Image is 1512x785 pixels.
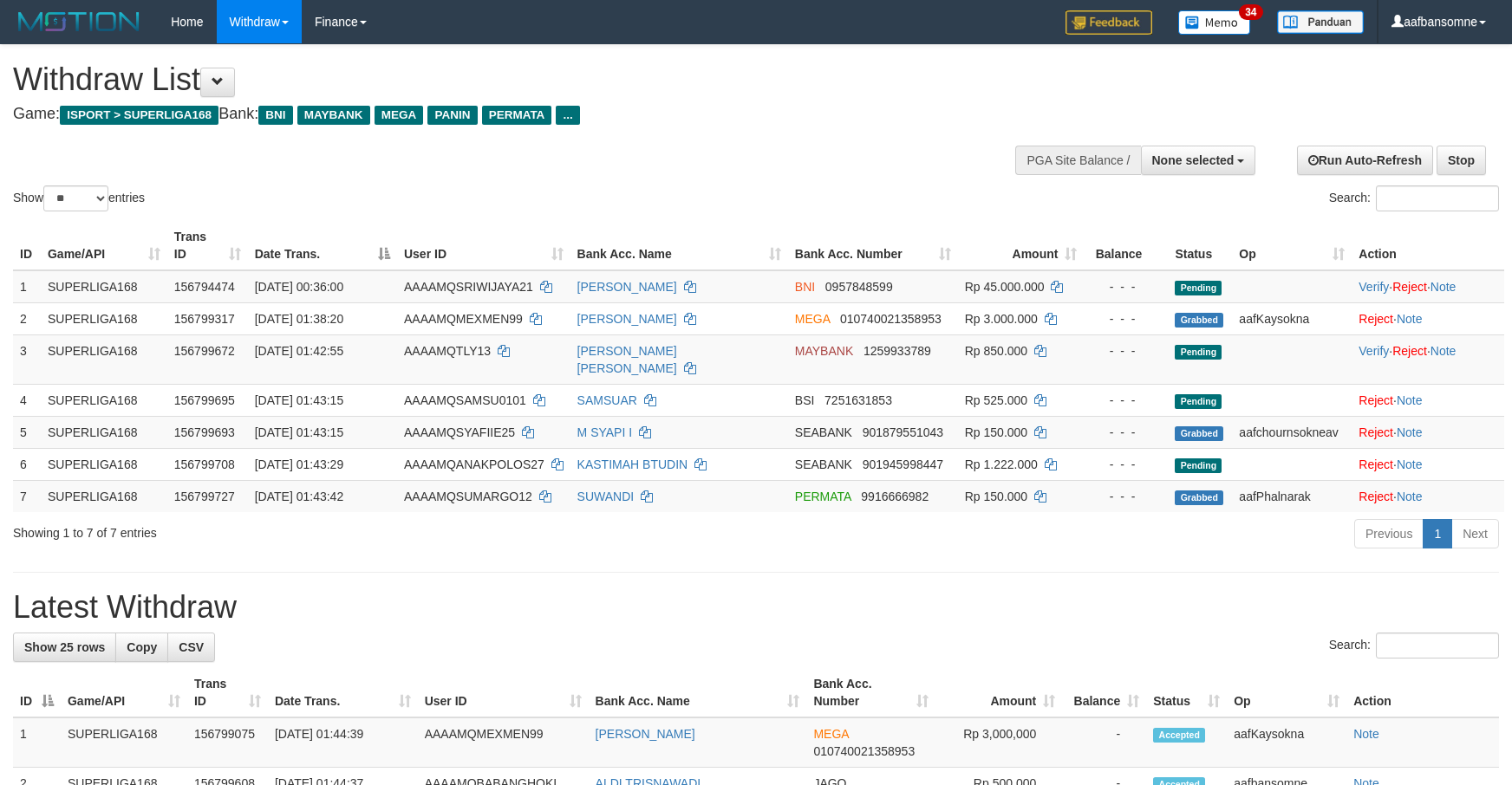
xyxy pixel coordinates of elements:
span: 156799695 [174,393,235,407]
span: Show 25 rows [24,640,105,654]
span: Rp 525.000 [965,393,1027,407]
th: ID: activate to sort column descending [13,668,61,717]
th: Status: activate to sort column ascending [1146,668,1227,717]
span: Copy [127,640,157,654]
th: Amount: activate to sort column ascending [958,221,1085,270]
a: Copy [115,633,168,662]
th: Op: activate to sort column ascending [1227,668,1346,717]
th: Status [1168,221,1232,270]
a: Note [1431,280,1457,294]
div: PGA Site Balance / [1015,146,1140,175]
h1: Withdraw List [13,62,991,97]
div: - - - [1091,310,1161,328]
th: User ID: activate to sort column ascending [418,668,589,717]
span: [DATE] 00:36:00 [255,280,343,294]
td: · [1352,302,1504,334]
td: SUPERLIGA168 [41,334,167,384]
td: SUPERLIGA168 [41,416,167,448]
span: Copy 9916666982 to clipboard [861,490,929,503]
span: SEABANK [795,457,852,471]
a: CSV [167,633,215,662]
a: Note [1397,457,1423,471]
span: Copy 010740021358953 to clipboard [840,312,942,326]
label: Search: [1329,633,1499,658]
span: Copy 901879551043 to clipboard [863,425,943,439]
th: Balance [1084,221,1168,270]
span: ISPORT > SUPERLIGA168 [60,106,218,125]
th: Action [1346,668,1499,717]
th: Bank Acc. Number: activate to sort column ascending [788,221,958,270]
span: Copy 1259933789 to clipboard [864,344,931,358]
div: - - - [1091,488,1161,505]
td: · · [1352,270,1504,303]
th: Trans ID: activate to sort column ascending [187,668,268,717]
span: Accepted [1153,728,1205,743]
td: SUPERLIGA168 [41,480,167,512]
th: Date Trans.: activate to sort column descending [248,221,397,270]
div: - - - [1091,424,1161,441]
span: 156799727 [174,490,235,503]
a: Verify [1359,280,1389,294]
td: aafchournsokneav [1232,416,1352,448]
span: MAYBANK [795,344,853,358]
td: aafKaysokna [1232,302,1352,334]
a: Stop [1437,146,1486,175]
td: · [1352,480,1504,512]
label: Search: [1329,185,1499,211]
span: Copy 010740021358953 to clipboard [813,744,915,758]
a: Next [1451,519,1499,548]
td: 156799075 [187,717,268,768]
a: Verify [1359,344,1389,358]
span: Grabbed [1175,426,1223,441]
button: None selected [1141,146,1256,175]
span: PANIN [427,106,477,125]
div: - - - [1091,342,1161,360]
span: 34 [1239,4,1262,20]
td: · · [1352,334,1504,384]
a: Reject [1359,393,1393,407]
input: Search: [1376,633,1499,658]
span: None selected [1152,153,1235,167]
span: Rp 850.000 [965,344,1027,358]
span: BNI [258,106,292,125]
a: [PERSON_NAME] [596,727,695,741]
a: Run Auto-Refresh [1297,146,1433,175]
span: AAAAMQANAKPOLOS27 [404,457,544,471]
span: Rp 3.000.000 [965,312,1038,326]
td: · [1352,416,1504,448]
span: AAAAMQSRIWIJAYA21 [404,280,533,294]
th: Game/API: activate to sort column ascending [41,221,167,270]
span: 156799693 [174,425,235,439]
a: Note [1397,425,1423,439]
span: Copy 7251631853 to clipboard [824,393,892,407]
span: Pending [1175,394,1222,409]
a: Note [1431,344,1457,358]
th: Game/API: activate to sort column ascending [61,668,187,717]
span: 156799317 [174,312,235,326]
span: Pending [1175,281,1222,295]
img: Feedback.jpg [1066,10,1152,35]
a: [PERSON_NAME] [PERSON_NAME] [577,344,677,375]
span: Pending [1175,458,1222,473]
h4: Game: Bank: [13,106,991,123]
a: SUWANDI [577,490,635,503]
td: AAAAMQMEXMEN99 [418,717,589,768]
span: MEGA [813,727,848,741]
img: Button%20Memo.svg [1178,10,1251,35]
a: Reject [1392,344,1427,358]
td: - [1062,717,1146,768]
td: 1 [13,717,61,768]
th: Action [1352,221,1504,270]
span: Rp 45.000.000 [965,280,1045,294]
span: AAAAMQSUMARGO12 [404,490,532,503]
a: Reject [1359,312,1393,326]
input: Search: [1376,185,1499,211]
span: MAYBANK [297,106,370,125]
th: User ID: activate to sort column ascending [397,221,570,270]
th: Bank Acc. Name: activate to sort column ascending [589,668,807,717]
span: AAAAMQSYAFIIE25 [404,425,515,439]
span: 156794474 [174,280,235,294]
span: ... [556,106,579,125]
span: Rp 1.222.000 [965,457,1038,471]
div: - - - [1091,456,1161,473]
